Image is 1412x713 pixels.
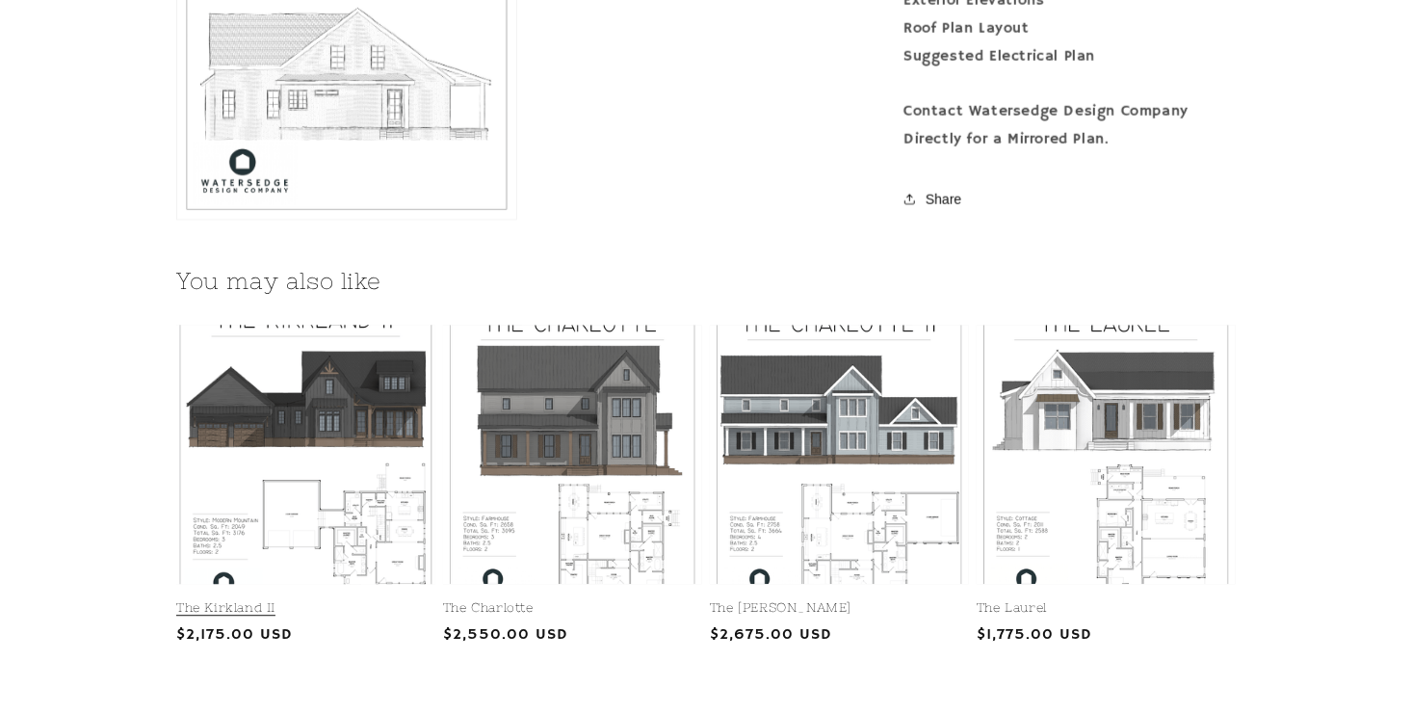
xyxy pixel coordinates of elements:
a: The [PERSON_NAME] [710,600,969,617]
a: The Kirkland II [176,600,435,617]
div: Suggested Electrical Plan [903,42,1236,70]
a: The Charlotte [443,600,702,617]
div: Contact Watersedge Design Company Directly for a Mirrored Plan. [903,97,1236,153]
div: Roof Plan Layout [903,14,1236,42]
h2: You may also like [176,266,1236,296]
a: The Laurel [977,600,1236,617]
button: Share [903,177,967,220]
